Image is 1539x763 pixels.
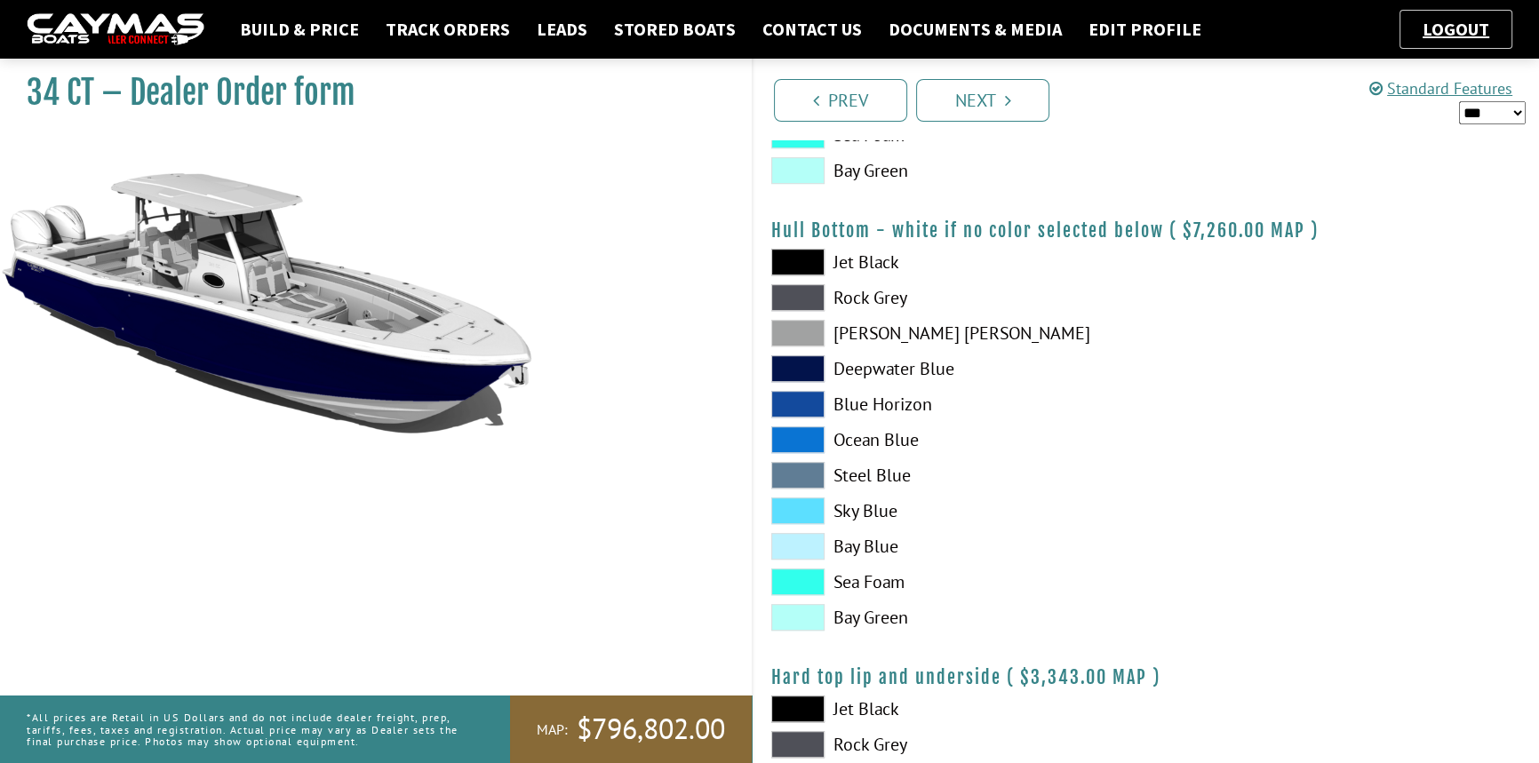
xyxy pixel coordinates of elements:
a: Leads [528,18,596,41]
a: Prev [774,79,907,122]
a: Next [916,79,1049,122]
a: Standard Features [1369,78,1512,99]
h1: 34 CT – Dealer Order form [27,73,707,113]
label: Rock Grey [771,731,1128,758]
label: Sea Foam [771,568,1128,595]
label: Jet Black [771,249,1128,275]
h4: Hull Bottom - white if no color selected below ( ) [771,219,1521,242]
a: Logout [1414,18,1498,40]
label: Bay Green [771,157,1128,184]
a: Build & Price [231,18,368,41]
label: Blue Horizon [771,391,1128,417]
h4: Hard top lip and underside ( ) [771,666,1521,688]
label: Steel Blue [771,462,1128,489]
span: $7,260.00 MAP [1183,219,1305,242]
label: Bay Blue [771,533,1128,560]
label: Jet Black [771,695,1128,722]
span: $796,802.00 [577,711,725,748]
a: Contact Us [754,18,871,41]
label: Deepwater Blue [771,355,1128,382]
a: Stored Boats [605,18,745,41]
a: Track Orders [377,18,519,41]
span: $3,343.00 MAP [1020,666,1147,688]
p: *All prices are Retail in US Dollars and do not include dealer freight, prep, tariffs, fees, taxe... [27,703,470,756]
label: Sky Blue [771,497,1128,524]
span: MAP: [537,720,568,739]
label: Bay Green [771,604,1128,631]
img: caymas-dealer-connect-2ed40d3bc7270c1d8d7ffb4b79bf05adc795679939227970def78ec6f6c03838.gif [27,13,204,46]
label: Rock Grey [771,284,1128,311]
label: Ocean Blue [771,426,1128,453]
a: Documents & Media [880,18,1071,41]
label: [PERSON_NAME] [PERSON_NAME] [771,320,1128,346]
ul: Pagination [769,76,1539,122]
a: Edit Profile [1080,18,1210,41]
a: MAP:$796,802.00 [510,695,752,763]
